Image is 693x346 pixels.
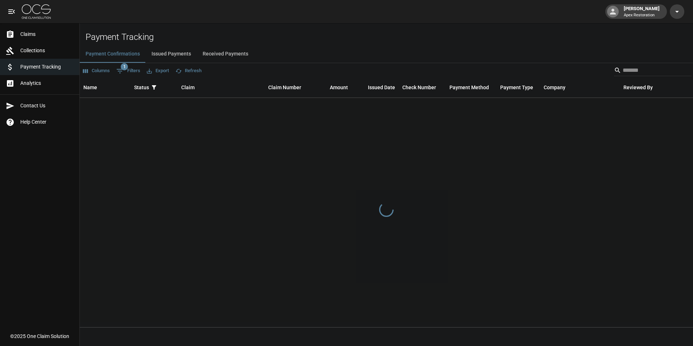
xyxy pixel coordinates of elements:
[181,77,195,98] div: Claim
[449,77,489,98] div: Payment Method
[145,65,171,77] button: Export
[86,32,693,42] h2: Payment Tracking
[315,77,352,98] div: Amount
[330,77,348,98] div: Amount
[4,4,19,19] button: open drawer
[20,118,74,126] span: Help Center
[497,77,540,98] div: Payment Type
[149,82,159,92] button: Show filters
[83,77,97,98] div: Name
[159,82,169,92] button: Sort
[368,77,395,98] div: Issued Date
[20,63,74,71] span: Payment Tracking
[146,45,197,63] button: Issued Payments
[265,77,315,98] div: Claim Number
[10,333,69,340] div: © 2025 One Claim Solution
[446,77,497,98] div: Payment Method
[20,102,74,110] span: Contact Us
[624,12,660,18] p: Apex Restoration
[81,65,112,77] button: Select columns
[402,77,436,98] div: Check Number
[115,65,142,77] button: Show filters
[174,65,203,77] button: Refresh
[149,82,159,92] div: 1 active filter
[540,77,620,98] div: Company
[22,4,51,19] img: ocs-logo-white-transparent.png
[399,77,446,98] div: Check Number
[544,77,565,98] div: Company
[197,45,254,63] button: Received Payments
[621,5,663,18] div: [PERSON_NAME]
[80,45,146,63] button: Payment Confirmations
[20,79,74,87] span: Analytics
[121,63,128,70] span: 1
[20,47,74,54] span: Collections
[80,45,693,63] div: dynamic tabs
[130,77,178,98] div: Status
[20,30,74,38] span: Claims
[500,77,533,98] div: Payment Type
[268,77,301,98] div: Claim Number
[352,77,399,98] div: Issued Date
[178,77,265,98] div: Claim
[614,65,692,78] div: Search
[134,77,149,98] div: Status
[80,77,130,98] div: Name
[623,77,653,98] div: Reviewed By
